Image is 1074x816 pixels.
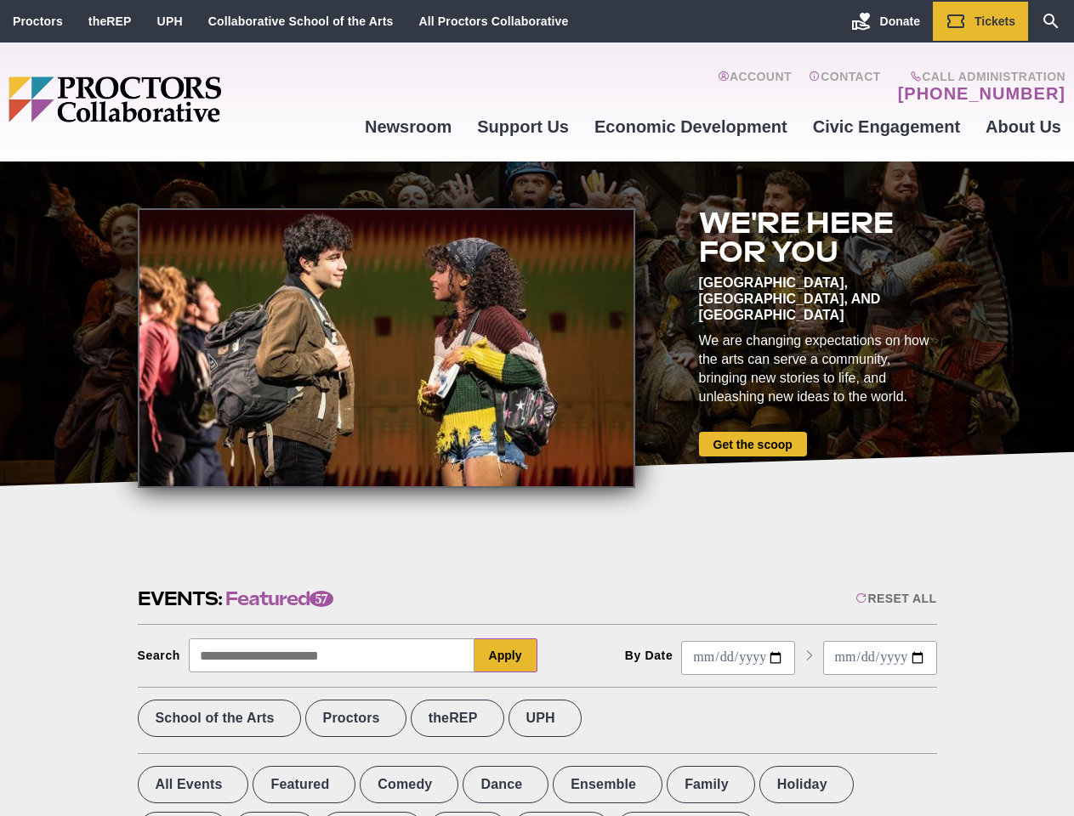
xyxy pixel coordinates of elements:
label: Family [667,766,755,803]
span: Call Administration [893,70,1065,83]
a: Account [718,70,792,104]
a: Tickets [933,2,1028,41]
button: Apply [474,638,537,672]
a: Newsroom [352,104,464,150]
a: Economic Development [582,104,800,150]
div: By Date [625,649,673,662]
label: Featured [253,766,355,803]
span: Donate [880,14,920,28]
a: About Us [973,104,1074,150]
label: Ensemble [553,766,662,803]
a: theREP [88,14,132,28]
label: UPH [509,700,582,737]
div: Search [138,649,181,662]
div: [GEOGRAPHIC_DATA], [GEOGRAPHIC_DATA], and [GEOGRAPHIC_DATA] [699,275,937,323]
h2: Events: [138,586,333,612]
a: UPH [157,14,183,28]
a: Proctors [13,14,63,28]
label: All Events [138,766,249,803]
label: theREP [411,700,504,737]
label: Proctors [305,700,406,737]
a: All Proctors Collaborative [418,14,568,28]
label: Holiday [759,766,854,803]
a: Donate [838,2,933,41]
div: Reset All [855,592,936,605]
a: Contact [809,70,881,104]
a: Collaborative School of the Arts [208,14,394,28]
a: [PHONE_NUMBER] [898,83,1065,104]
label: School of the Arts [138,700,301,737]
a: Civic Engagement [800,104,973,150]
img: Proctors logo [9,76,352,122]
a: Support Us [464,104,582,150]
a: Get the scoop [699,432,807,456]
h2: We're here for you [699,208,937,266]
span: Tickets [975,14,1015,28]
div: We are changing expectations on how the arts can serve a community, bringing new stories to life,... [699,331,937,406]
a: Search [1028,2,1074,41]
span: Featured [225,586,333,612]
label: Comedy [360,766,458,803]
span: 57 [310,591,333,607]
label: Dance [463,766,548,803]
